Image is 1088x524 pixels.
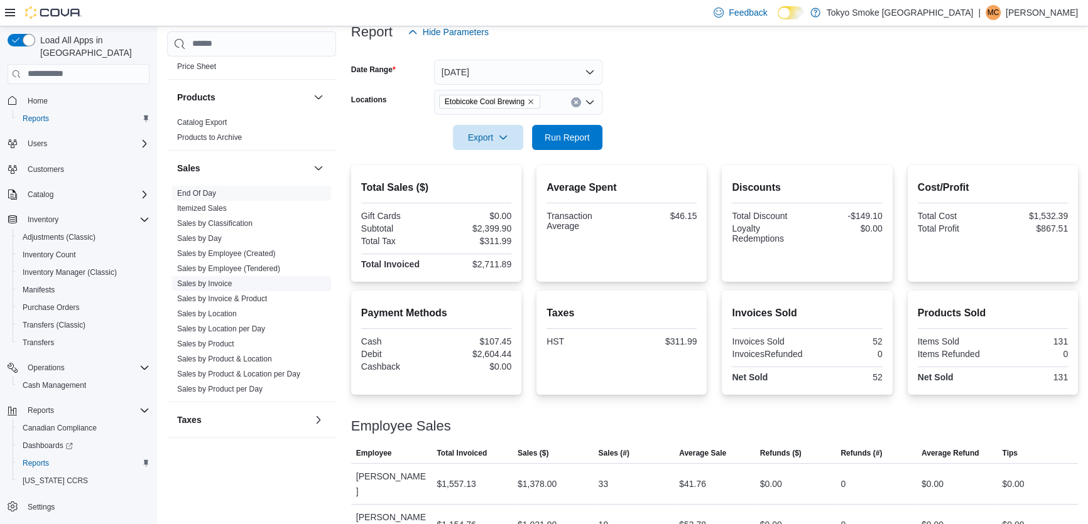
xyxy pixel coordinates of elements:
[23,94,53,109] a: Home
[23,93,150,109] span: Home
[23,136,52,151] button: Users
[599,476,609,491] div: 33
[729,6,767,19] span: Feedback
[547,211,619,231] div: Transaction Average
[679,448,726,458] span: Average Sale
[624,211,697,221] div: $46.15
[437,448,487,458] span: Total Invoiced
[351,65,396,75] label: Date Range
[25,6,82,19] img: Cova
[445,95,525,108] span: Etobicoke Cool Brewing
[351,464,432,504] div: [PERSON_NAME]
[918,180,1068,195] h2: Cost/Profit
[453,125,523,150] button: Export
[177,203,227,213] span: Itemized Sales
[18,300,150,315] span: Purchase Orders
[13,281,155,299] button: Manifests
[439,95,540,109] span: Etobicoke Cool Brewing
[177,414,202,426] h3: Taxes
[28,502,55,512] span: Settings
[177,384,263,394] span: Sales by Product per Day
[28,139,47,149] span: Users
[437,476,476,491] div: $1,557.13
[918,372,954,382] strong: Net Sold
[28,164,64,174] span: Customers
[3,92,155,110] button: Home
[177,219,253,228] a: Sales by Classification
[177,189,216,198] a: End Of Day
[28,363,65,373] span: Operations
[3,160,155,178] button: Customers
[760,448,802,458] span: Refunds ($)
[532,125,602,150] button: Run Report
[177,91,308,104] button: Products
[177,62,216,71] a: Price Sheet
[361,259,420,269] strong: Total Invoiced
[732,349,805,359] div: InvoicesRefunded
[13,334,155,351] button: Transfers
[918,336,991,346] div: Items Sold
[918,349,991,359] div: Items Refunded
[732,372,768,382] strong: Net Sold
[177,234,222,243] a: Sales by Day
[177,218,253,228] span: Sales by Classification
[547,306,697,321] h2: Taxes
[18,473,150,488] span: Washington CCRS
[23,458,49,468] span: Reports
[810,372,883,382] div: 52
[18,282,60,297] a: Manifests
[986,5,1001,20] div: Mitchell Catalano
[177,204,227,213] a: Itemized Sales
[177,132,242,142] span: Products to Archive
[177,279,232,289] span: Sales by Invoice
[18,318,90,333] a: Transfers (Classic)
[311,161,326,176] button: Sales
[13,264,155,281] button: Inventory Manager (Classic)
[518,476,557,491] div: $1,378.00
[23,187,150,202] span: Catalog
[177,324,265,333] a: Sales by Location per Day
[438,349,511,359] div: $2,604.44
[13,472,155,489] button: [US_STATE] CCRS
[18,456,54,471] a: Reports
[23,498,150,514] span: Settings
[423,26,489,38] span: Hide Parameters
[18,335,59,350] a: Transfers
[177,249,276,258] a: Sales by Employee (Created)
[177,133,242,142] a: Products to Archive
[23,476,88,486] span: [US_STATE] CCRS
[177,249,276,259] span: Sales by Employee (Created)
[3,402,155,419] button: Reports
[840,448,882,458] span: Refunds (#)
[23,250,76,260] span: Inventory Count
[995,211,1068,221] div: $1,532.39
[3,186,155,203] button: Catalog
[545,131,590,144] span: Run Report
[23,187,58,202] button: Catalog
[527,98,535,105] button: Remove Etobicoke Cool Brewing from selection in this group
[23,212,150,227] span: Inventory
[13,246,155,264] button: Inventory Count
[18,473,93,488] a: [US_STATE] CCRS
[840,476,846,491] div: 0
[978,5,981,20] p: |
[177,340,234,348] a: Sales by Product
[438,361,511,372] div: $0.00
[28,215,58,225] span: Inventory
[18,265,150,280] span: Inventory Manager (Classic)
[732,211,805,221] div: Total Discount
[13,419,155,437] button: Canadian Compliance
[18,318,150,333] span: Transfers (Classic)
[18,300,85,315] a: Purchase Orders
[177,385,263,393] a: Sales by Product per Day
[1002,476,1024,491] div: $0.00
[35,34,150,59] span: Load All Apps in [GEOGRAPHIC_DATA]
[438,236,511,246] div: $311.99
[177,91,215,104] h3: Products
[13,437,155,454] a: Dashboards
[18,378,91,393] a: Cash Management
[18,265,122,280] a: Inventory Manager (Classic)
[460,125,516,150] span: Export
[23,320,85,330] span: Transfers (Classic)
[351,95,387,105] label: Locations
